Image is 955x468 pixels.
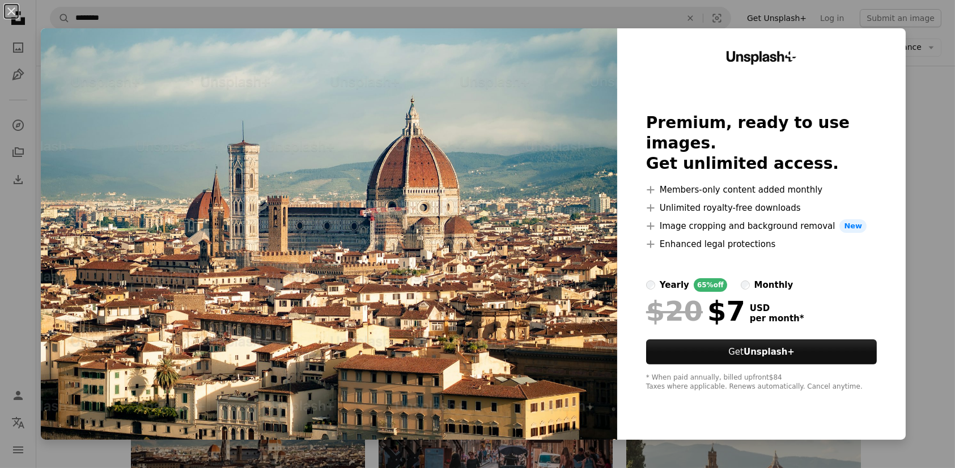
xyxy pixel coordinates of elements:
li: Enhanced legal protections [646,237,877,251]
span: New [839,219,867,233]
div: yearly [660,278,689,292]
span: per month * [750,313,804,324]
button: GetUnsplash+ [646,339,877,364]
input: yearly65%off [646,280,655,290]
li: Image cropping and background removal [646,219,877,233]
div: $7 [646,296,745,326]
li: Unlimited royalty-free downloads [646,201,877,215]
span: $20 [646,296,703,326]
div: 65% off [694,278,727,292]
li: Members-only content added monthly [646,183,877,197]
strong: Unsplash+ [744,347,795,357]
div: * When paid annually, billed upfront $84 Taxes where applicable. Renews automatically. Cancel any... [646,373,877,392]
h2: Premium, ready to use images. Get unlimited access. [646,113,877,174]
input: monthly [741,280,750,290]
div: monthly [754,278,793,292]
span: USD [750,303,804,313]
